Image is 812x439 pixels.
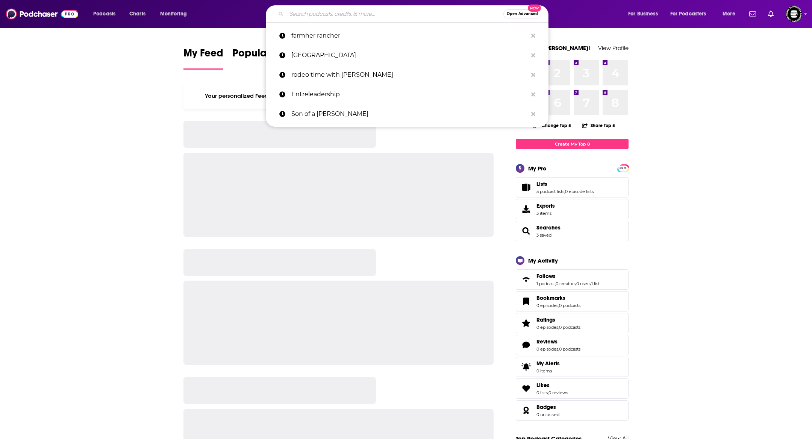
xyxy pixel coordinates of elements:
a: Reviews [518,340,533,350]
a: View Profile [598,44,629,52]
span: Exports [536,202,555,209]
span: Badges [516,400,629,421]
a: 0 podcasts [559,303,580,308]
p: rodeo time with dale brisby [291,65,527,85]
a: Entreleadership [266,85,548,104]
span: Podcasts [93,9,115,19]
a: 0 podcasts [559,346,580,352]
a: Bookmarks [536,295,580,301]
a: 0 unlocked [536,412,559,417]
span: For Podcasters [670,9,706,19]
img: Podchaser - Follow, Share and Rate Podcasts [6,7,78,21]
button: Change Top 8 [529,121,576,130]
a: Ratings [518,318,533,328]
a: Follows [518,274,533,285]
span: 3 items [536,211,555,216]
span: Ratings [516,313,629,333]
a: 0 podcasts [559,325,580,330]
a: 0 episodes [536,346,558,352]
a: Exports [516,199,629,219]
a: 3 saved [536,232,551,238]
p: farmher rancher [291,26,527,46]
button: open menu [717,8,745,20]
a: Reviews [536,338,580,345]
a: 1 list [591,281,600,286]
span: , [591,281,591,286]
a: 0 episode lists [565,189,594,194]
a: Searches [518,226,533,236]
a: 5 podcast lists [536,189,564,194]
button: open menu [88,8,125,20]
span: , [548,390,548,395]
span: Likes [516,378,629,399]
span: Monitoring [160,9,187,19]
div: Search podcasts, credits, & more... [273,5,556,23]
span: My Alerts [536,360,560,367]
span: , [555,281,556,286]
span: Lists [516,177,629,197]
a: Ratings [536,316,580,323]
div: My Pro [528,165,547,172]
a: Son of a [PERSON_NAME] [266,104,548,124]
p: Son of a Blitch [291,104,527,124]
p: FarmHER RanchHER [291,46,527,65]
span: Bookmarks [536,295,565,301]
span: My Alerts [518,362,533,372]
span: , [576,281,576,286]
img: User Profile [786,6,802,22]
button: open menu [155,8,197,20]
a: Lists [536,181,594,187]
span: 0 items [536,368,560,374]
a: Follows [536,273,600,280]
span: Charts [129,9,145,19]
a: 1 podcast [536,281,555,286]
a: Show notifications dropdown [765,8,777,20]
span: Ratings [536,316,555,323]
span: Searches [516,221,629,241]
a: My Alerts [516,357,629,377]
a: [GEOGRAPHIC_DATA] [266,46,548,65]
input: Search podcasts, credits, & more... [286,8,503,20]
div: Your personalized Feed is curated based on the Podcasts, Creators, Users, and Lists that you Follow. [183,83,494,109]
a: Badges [536,404,559,410]
a: 0 lists [536,390,548,395]
a: Charts [124,8,150,20]
a: 0 users [576,281,591,286]
a: rodeo time with [PERSON_NAME] [266,65,548,85]
a: Create My Top 8 [516,139,629,149]
span: Open Advanced [507,12,538,16]
span: Exports [518,204,533,214]
a: Searches [536,224,561,231]
span: Reviews [516,335,629,355]
a: 0 episodes [536,303,558,308]
a: farmher rancher [266,26,548,46]
button: open menu [665,8,717,20]
span: Popular Feed [232,47,296,64]
button: open menu [623,8,667,20]
span: Lists [536,181,547,187]
button: Show profile menu [786,6,802,22]
button: Share Top 8 [582,118,615,133]
a: Likes [536,382,568,389]
a: My Feed [183,47,223,70]
a: Bookmarks [518,296,533,307]
span: Follows [516,269,629,290]
a: Popular Feed [232,47,296,70]
span: My Feed [183,47,223,64]
span: Logged in as KarinaSabol [786,6,802,22]
a: Lists [518,182,533,193]
a: 0 episodes [536,325,558,330]
span: Likes [536,382,550,389]
span: Badges [536,404,556,410]
a: 0 creators [556,281,576,286]
span: More [723,9,735,19]
a: PRO [618,165,627,171]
